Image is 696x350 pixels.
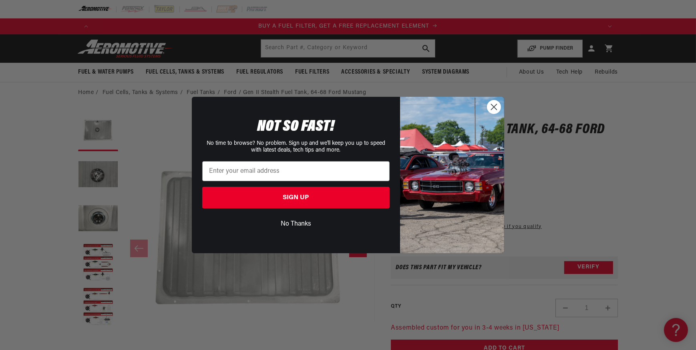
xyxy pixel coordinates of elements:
[487,100,501,114] button: Close dialog
[207,140,385,153] span: No time to browse? No problem. Sign up and we'll keep you up to speed with latest deals, tech tip...
[202,216,390,232] button: No Thanks
[400,97,504,253] img: 85cdd541-2605-488b-b08c-a5ee7b438a35.jpeg
[202,187,390,208] button: SIGN UP
[257,119,335,135] span: NOT SO FAST!
[202,161,390,181] input: Enter your email address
